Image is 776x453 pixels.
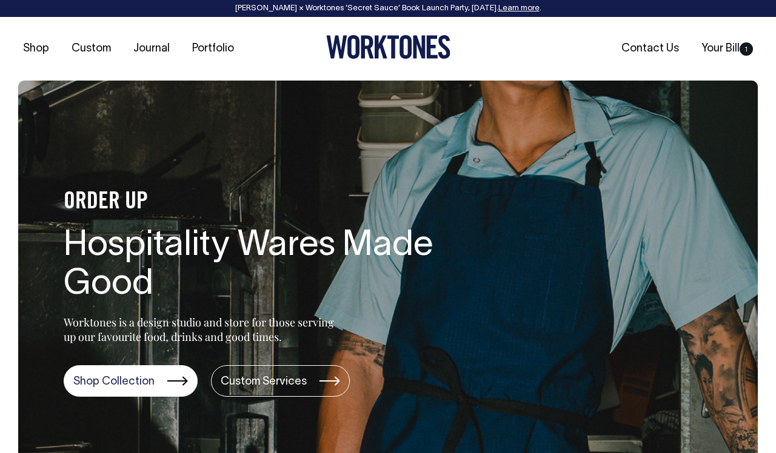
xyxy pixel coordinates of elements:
[740,42,753,56] span: 1
[129,39,175,59] a: Journal
[187,39,239,59] a: Portfolio
[18,39,54,59] a: Shop
[64,365,198,397] a: Shop Collection
[12,4,764,13] div: [PERSON_NAME] × Worktones ‘Secret Sauce’ Book Launch Party, [DATE]. .
[617,39,684,59] a: Contact Us
[697,39,758,59] a: Your Bill1
[64,227,452,305] h1: Hospitality Wares Made Good
[211,365,350,397] a: Custom Services
[64,315,339,344] p: Worktones is a design studio and store for those serving up our favourite food, drinks and good t...
[498,5,540,12] a: Learn more
[67,39,116,59] a: Custom
[64,190,452,215] h4: ORDER UP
